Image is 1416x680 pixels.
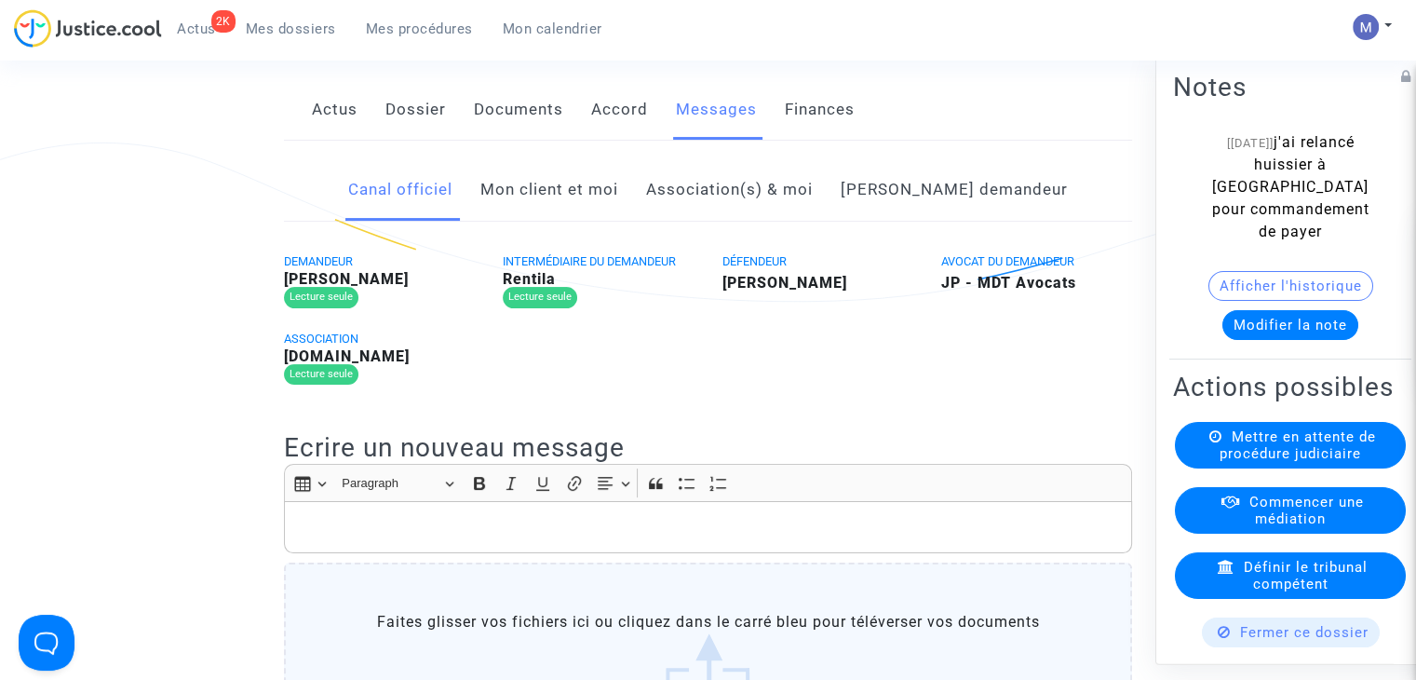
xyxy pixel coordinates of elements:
a: Canal officiel [348,159,452,221]
img: AAcHTtesyyZjLYJxzrkRG5BOJsapQ6nO-85ChvdZAQ62n80C=s96-c [1353,14,1379,40]
a: Mon calendrier [488,15,617,43]
b: Rentila [503,270,556,288]
b: [DOMAIN_NAME] [284,347,410,365]
a: Dossier [385,79,446,141]
button: Paragraph [333,469,462,497]
a: Association(s) & moi [646,159,813,221]
span: Mes procédures [366,20,473,37]
b: [PERSON_NAME] [721,274,846,292]
div: 2K [211,10,236,33]
span: AVOCAT DU DEMANDEUR [941,254,1074,268]
span: DEMANDEUR [284,254,353,268]
button: Afficher l'historique [1208,271,1373,301]
div: Editor toolbar [284,464,1132,500]
span: Fermer ce dossier [1240,624,1369,641]
div: Rich Text Editor, main [284,501,1132,553]
div: Lecture seule [284,364,358,386]
b: JP - MDT Avocats [941,274,1076,292]
a: Mes dossiers [231,15,351,43]
span: Commencer une médiation [1249,494,1364,527]
div: Lecture seule [284,287,358,308]
span: Mon calendrier [503,20,602,37]
span: Actus [177,20,216,37]
img: jc-logo.svg [14,9,162,48]
span: Mes dossiers [246,20,336,37]
a: Mes procédures [351,15,488,43]
span: Mettre en attente de procédure judiciaire [1220,428,1376,462]
span: INTERMÉDIAIRE DU DEMANDEUR [503,254,676,268]
span: Paragraph [342,472,438,495]
a: Actus [312,79,357,141]
a: Messages [676,79,757,141]
a: [PERSON_NAME] demandeur [841,159,1068,221]
iframe: Help Scout Beacon - Open [19,615,74,671]
a: Accord [591,79,648,141]
span: j'ai relancé huissier à [GEOGRAPHIC_DATA] pour commandement de payer [1212,133,1369,240]
h2: Notes [1173,71,1408,103]
span: ASSOCIATION [284,332,358,346]
span: DÉFENDEUR [721,254,786,268]
a: Finances [785,79,855,141]
b: [PERSON_NAME] [284,270,409,288]
div: Lecture seule [503,287,577,308]
a: 2KActus [162,15,231,43]
a: Mon client et moi [480,159,618,221]
span: Définir le tribunal compétent [1244,559,1368,592]
h2: Actions possibles [1173,371,1408,403]
button: Modifier la note [1222,310,1358,340]
a: Documents [474,79,563,141]
h2: Ecrire un nouveau message [284,431,1132,464]
span: [[DATE]] [1227,136,1274,150]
